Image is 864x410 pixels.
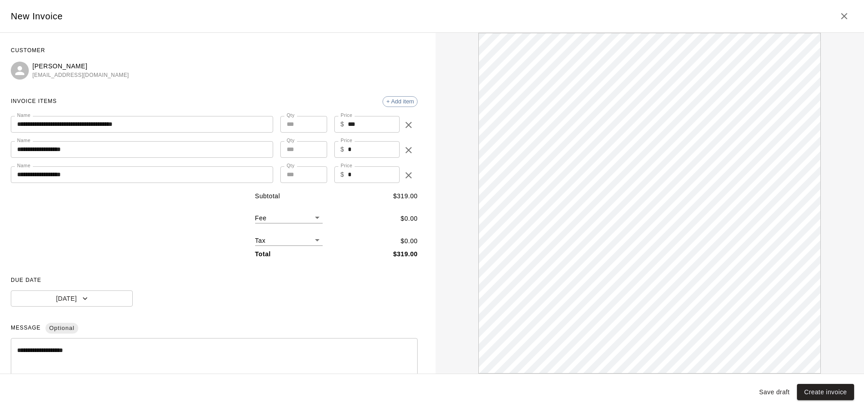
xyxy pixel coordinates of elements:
label: Name [17,112,31,119]
p: $ 319.00 [393,192,418,201]
label: Price [341,112,352,119]
p: $ 0.00 [400,214,418,223]
span: INVOICE ITEMS [11,94,57,109]
p: [PERSON_NAME] [32,62,129,71]
span: CUSTOMER [11,44,418,58]
button: Close [835,7,853,25]
p: $ 0.00 [400,236,418,246]
span: MESSAGE [11,321,418,335]
label: Price [341,137,352,144]
span: Optional [45,321,78,336]
p: Subtotal [255,192,280,201]
span: + Add item [383,98,417,105]
p: $ [341,170,344,179]
b: $ 319.00 [393,250,418,258]
label: Qty [287,137,295,144]
label: Qty [287,162,295,169]
button: delete [400,166,418,184]
p: $ [341,120,344,129]
span: [EMAIL_ADDRESS][DOMAIN_NAME] [32,71,129,80]
span: DUE DATE [11,273,418,288]
div: + Add item [382,96,418,107]
button: Save draft [756,384,793,401]
p: $ [341,145,344,154]
b: Total [255,250,271,258]
button: Create invoice [797,384,854,401]
h5: New Invoice [11,10,63,22]
button: delete [400,116,418,134]
button: [DATE] [11,290,133,307]
label: Price [341,162,352,169]
label: Name [17,162,31,169]
button: delete [400,141,418,159]
label: Qty [287,112,295,119]
label: Name [17,137,31,144]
